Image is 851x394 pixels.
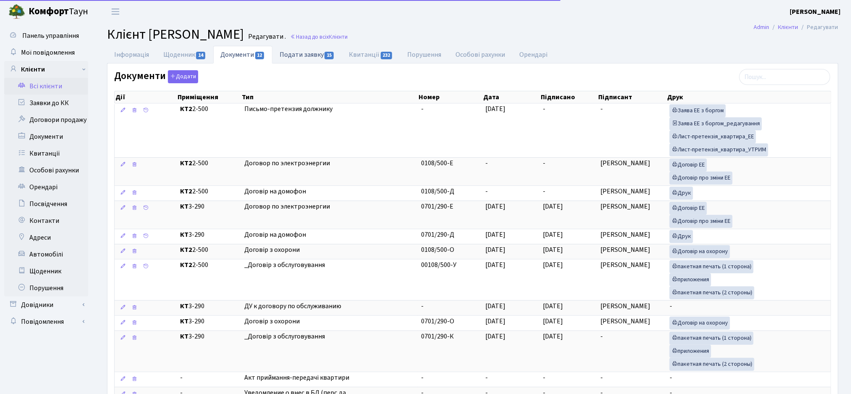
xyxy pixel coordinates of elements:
[180,104,192,114] b: КТ2
[244,245,414,255] span: Договір з охорони
[244,159,414,168] span: Договор по электроэнергии
[741,19,851,36] nav: breadcrumb
[670,159,707,172] a: Договір ЕЕ
[670,345,711,358] a: приложения
[180,202,189,211] b: КТ
[244,301,414,311] span: ДУ к договору по обслуживанию
[486,230,506,239] span: [DATE]
[4,246,88,263] a: Автомобілі
[180,301,238,311] span: 3-290
[754,23,770,32] a: Admin
[4,263,88,280] a: Щоденник
[180,260,192,270] b: КТ2
[486,202,506,211] span: [DATE]
[180,301,189,311] b: КТ
[421,230,454,239] span: 0701/290-Д
[4,128,88,145] a: Документи
[421,332,454,341] span: 0701/290-К
[601,301,651,311] span: [PERSON_NAME]
[4,27,88,44] a: Панель управління
[601,260,651,270] span: [PERSON_NAME]
[486,317,506,326] span: [DATE]
[543,159,546,168] span: -
[486,260,506,270] span: [DATE]
[670,230,693,243] a: Друк
[244,317,414,326] span: Договір з охорони
[421,104,424,114] span: -
[670,260,754,273] a: пакетная печать (1 сторона)
[177,91,241,103] th: Приміщення
[180,230,189,239] b: КТ
[670,358,754,371] a: пакетная печать (2 стороны)
[244,202,414,212] span: Договор по электроэнергии
[482,91,540,103] th: Дата
[421,317,454,326] span: 0701/290-О
[670,117,762,130] a: Заява ЕЕ з боргом_редагування
[241,91,418,103] th: Тип
[180,202,238,212] span: 3-290
[115,91,177,103] th: Дії
[107,46,156,63] a: Інформація
[670,332,754,345] a: пакетная печать (1 сторона)
[107,25,244,44] span: Клієнт [PERSON_NAME]
[22,31,79,40] span: Панель управління
[670,202,707,215] a: Договір ЕЕ
[244,187,414,196] span: Договір на домофон
[180,317,238,326] span: 3-290
[4,111,88,128] a: Договори продажу
[290,33,348,41] a: Назад до всіхКлієнти
[196,52,205,59] span: 14
[4,296,88,313] a: Довідники
[670,172,733,185] a: Договір про зміни ЕЕ
[21,48,75,57] span: Мої повідомлення
[790,7,841,16] b: [PERSON_NAME]
[778,23,799,32] a: Клієнти
[670,373,672,382] span: -
[4,95,88,111] a: Заявки до КК
[670,273,711,286] a: приложения
[601,187,651,196] span: [PERSON_NAME]
[4,78,88,95] a: Всі клієнти
[486,373,488,382] span: -
[421,202,453,211] span: 0701/290-Е
[8,3,25,20] img: logo.png
[342,46,400,63] a: Квитанції
[381,52,393,59] span: 232
[670,286,754,299] a: пакетная печать (2 стороны)
[114,70,198,83] label: Документи
[329,33,348,41] span: Клієнти
[244,373,414,383] span: Акт приймання-передачі квартири
[4,61,88,78] a: Клієнти
[180,230,238,240] span: 3-290
[421,373,424,382] span: -
[670,143,768,156] a: Лист-претензія_квартира_УТРИМ
[543,301,563,311] span: [DATE]
[543,202,563,211] span: [DATE]
[601,159,651,168] span: [PERSON_NAME]
[421,260,456,270] span: 00108/500-У
[543,260,563,270] span: [DATE]
[180,187,238,196] span: 2-500
[670,130,756,143] a: Лист-претензія_квартира_ЕЕ
[166,69,198,84] a: Додати
[180,245,192,254] b: КТ2
[4,44,88,61] a: Мої повідомлення
[790,7,841,17] a: [PERSON_NAME]
[670,317,730,330] a: Договір на охорону
[180,159,192,168] b: КТ2
[255,52,264,59] span: 12
[180,260,238,270] span: 2-500
[601,230,651,239] span: [PERSON_NAME]
[739,69,830,85] input: Пошук...
[325,52,334,59] span: 15
[601,317,651,326] span: [PERSON_NAME]
[272,46,342,63] a: Подати заявку
[421,159,453,168] span: 0108/500-Е
[244,332,414,341] span: _Договір з обслуговування
[4,280,88,296] a: Порушення
[513,46,555,63] a: Орендарі
[486,301,506,311] span: [DATE]
[421,187,454,196] span: 0108/500-Д
[180,373,238,383] span: -
[543,187,546,196] span: -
